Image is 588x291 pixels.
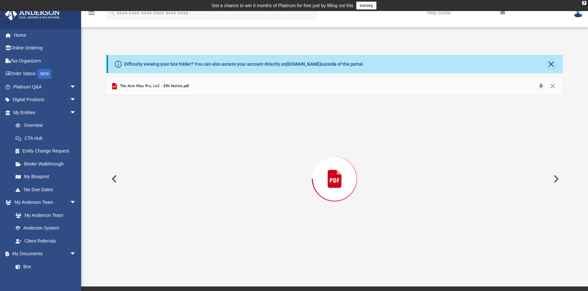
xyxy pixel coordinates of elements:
[212,2,353,9] div: Get a chance to win 6 months of Platinum for free just by filling out this
[573,8,583,18] img: User Pic
[582,1,586,5] div: close
[5,67,86,81] a: Order StatusNEW
[70,106,83,119] span: arrow_drop_down
[5,247,83,260] a: My Documentsarrow_drop_down
[3,8,62,20] img: Anderson Advisors Platinum Portal
[88,9,95,17] i: menu
[88,12,95,17] a: menu
[9,260,80,273] a: Box
[548,170,563,188] button: Next File
[547,60,556,69] button: Close
[547,82,558,91] button: Close
[9,170,83,183] a: My Blueprint
[70,196,83,209] span: arrow_drop_down
[5,54,86,67] a: Tax Organizers
[9,145,86,158] a: Entity Change Request
[108,9,116,16] i: search
[5,29,86,42] a: Home
[5,106,86,119] a: My Entitiesarrow_drop_down
[5,196,83,209] a: My Anderson Teamarrow_drop_down
[9,222,83,235] a: Anderson System
[118,83,189,89] span: The Acre Max Pro, LLC - EIN Notice.pdf
[9,183,86,196] a: Tax Due Dates
[70,247,83,261] span: arrow_drop_down
[356,2,376,9] a: survey
[106,170,121,188] button: Previous File
[9,209,80,222] a: My Anderson Team
[9,132,86,145] a: CTA Hub
[37,69,52,79] div: NEW
[70,93,83,107] span: arrow_drop_down
[124,61,364,68] div: Difficulty viewing your box folder? You can also access your account directly on outside of the p...
[5,93,86,106] a: Digital Productsarrow_drop_down
[9,234,83,247] a: Client Referrals
[5,42,86,55] a: Online Ordering
[286,61,321,67] a: [DOMAIN_NAME]
[9,119,86,132] a: Overview
[106,78,563,263] div: Preview
[70,80,83,94] span: arrow_drop_down
[9,157,86,170] a: Binder Walkthrough
[5,80,86,93] a: Platinum Q&Aarrow_drop_down
[535,82,547,91] button: Download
